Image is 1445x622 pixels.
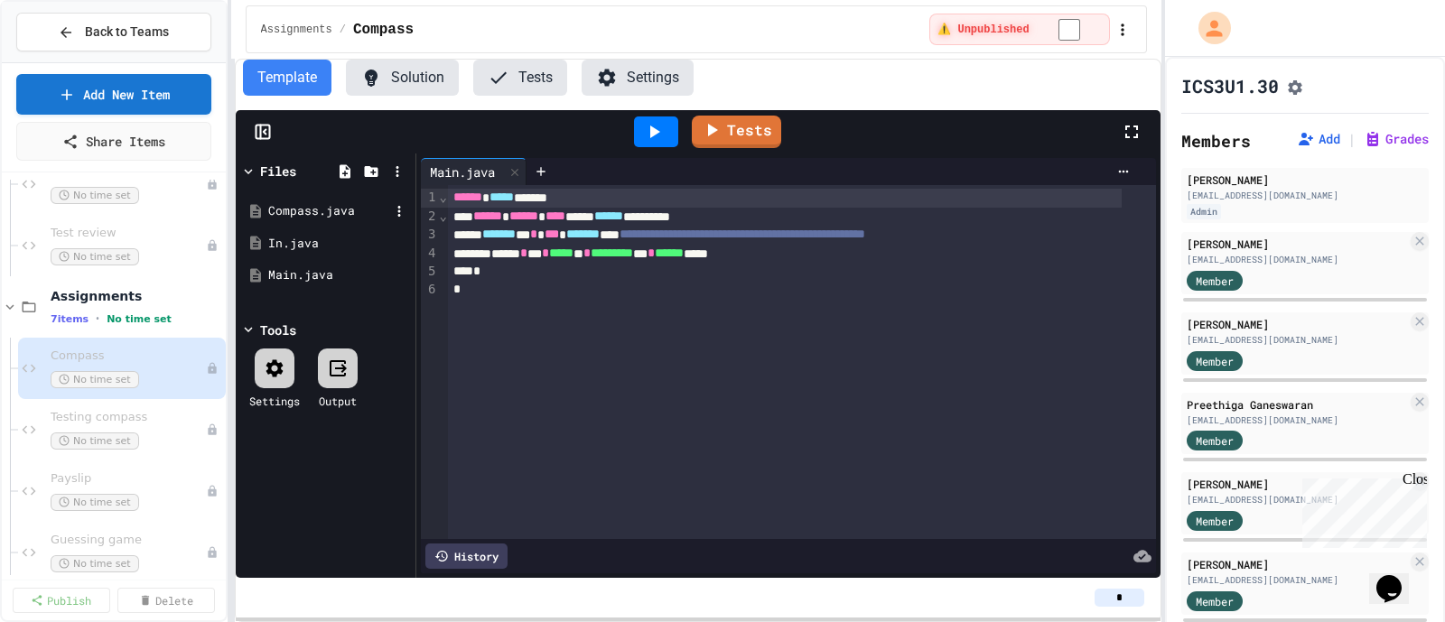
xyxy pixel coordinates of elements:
a: Delete [117,588,215,613]
button: Grades [1364,130,1429,148]
button: Add [1297,130,1340,148]
span: No time set [51,432,139,450]
span: | [1347,128,1356,150]
div: Settings [249,393,300,409]
span: Fold line [439,209,448,223]
a: Tests [692,116,781,148]
div: [EMAIL_ADDRESS][DOMAIN_NAME] [1187,253,1407,266]
span: Member [1196,432,1234,449]
iframe: chat widget [1295,471,1427,548]
button: Solution [346,60,459,96]
span: Guessing game [51,533,206,548]
a: Publish [13,588,110,613]
div: Admin [1187,204,1221,219]
div: [PERSON_NAME] [1187,236,1407,252]
iframe: chat widget [1369,550,1427,604]
span: ⚠️ Unpublished [937,23,1029,37]
div: Unpublished [206,485,219,497]
div: [EMAIL_ADDRESS][DOMAIN_NAME] [1187,573,1407,587]
div: Unpublished [206,239,219,252]
button: Template [243,60,331,96]
div: Unpublished [206,362,219,375]
span: Payslip [51,471,206,487]
div: ⚠️ Students cannot see this content! Click the toggle to publish it and make it visible to your c... [929,14,1109,45]
div: Files [260,162,296,181]
h1: ICS3U1.30 [1181,73,1279,98]
div: In.java [268,235,409,253]
div: [EMAIL_ADDRESS][DOMAIN_NAME] [1187,333,1407,347]
div: 2 [421,208,439,227]
span: / [340,23,346,37]
div: 6 [421,281,439,299]
div: My Account [1179,7,1235,49]
span: Member [1196,273,1234,289]
span: No time set [107,313,172,325]
span: 7 items [51,313,89,325]
span: Member [1196,593,1234,609]
div: Main.java [421,162,504,181]
span: No time set [51,371,139,388]
span: Member [1196,513,1234,529]
span: Assignments [261,23,332,37]
div: Compass.java [268,202,389,220]
span: Test review [51,226,206,241]
div: [EMAIL_ADDRESS][DOMAIN_NAME] [1187,189,1423,202]
div: Tools [260,320,296,339]
div: [PERSON_NAME] [1187,172,1423,188]
span: Fold line [439,190,448,204]
span: Assignments [51,288,222,304]
div: 3 [421,226,439,245]
div: [PERSON_NAME] [1187,476,1407,492]
div: [PERSON_NAME] [1187,556,1407,572]
div: History [425,543,508,569]
div: Main.java [421,158,527,185]
div: 1 [421,189,439,208]
button: Settings [582,60,694,96]
div: Unpublished [206,546,219,559]
span: Member [1196,353,1234,369]
span: Testing compass [51,410,206,425]
div: Output [319,393,357,409]
input: publish toggle [1037,19,1102,41]
span: No time set [51,248,139,265]
div: Chat with us now!Close [7,7,125,115]
button: Back to Teams [16,13,211,51]
div: [EMAIL_ADDRESS][DOMAIN_NAME] [1187,413,1407,427]
div: [PERSON_NAME] [1187,316,1407,332]
h2: Members [1181,128,1251,153]
div: 5 [421,263,439,281]
button: Tests [473,60,567,96]
span: No time set [51,187,139,204]
div: Unpublished [206,423,219,436]
div: 4 [421,245,439,264]
div: Main.java [268,266,409,284]
div: Unpublished [206,178,219,190]
button: Assignment Settings [1286,75,1304,97]
a: Share Items [16,122,211,161]
span: Back to Teams [85,23,169,42]
div: Preethiga Ganeswaran [1187,396,1407,413]
span: No time set [51,555,139,572]
span: No time set [51,494,139,511]
span: • [96,311,99,326]
div: [EMAIL_ADDRESS][DOMAIN_NAME] [1187,493,1407,506]
span: Compass [51,348,206,364]
span: Compass [353,19,414,41]
a: Add New Item [16,74,211,115]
